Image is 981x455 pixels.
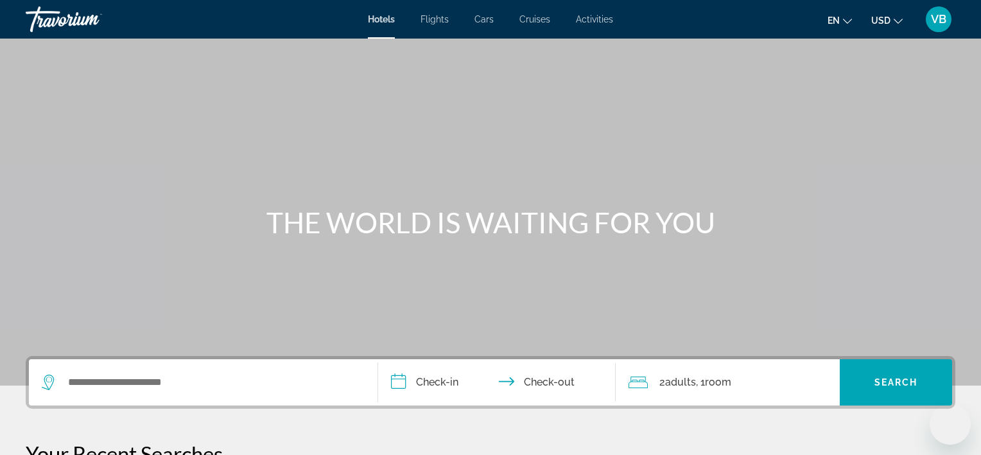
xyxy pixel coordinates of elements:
[250,206,731,239] h1: THE WORLD IS WAITING FOR YOU
[29,359,952,406] div: Search widget
[616,359,840,406] button: Travelers: 2 adults, 0 children
[576,14,613,24] a: Activities
[828,11,852,30] button: Change language
[474,14,494,24] a: Cars
[421,14,449,24] a: Flights
[871,11,903,30] button: Change currency
[705,376,731,388] span: Room
[922,6,955,33] button: User Menu
[840,359,952,406] button: Search
[26,3,154,36] a: Travorium
[930,404,971,445] iframe: Button to launch messaging window
[665,376,696,388] span: Adults
[828,15,840,26] span: en
[696,373,731,391] span: , 1
[874,377,918,388] span: Search
[519,14,550,24] a: Cruises
[659,373,696,391] span: 2
[368,14,395,24] a: Hotels
[931,13,946,26] span: VB
[871,15,890,26] span: USD
[378,359,616,406] button: Check in and out dates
